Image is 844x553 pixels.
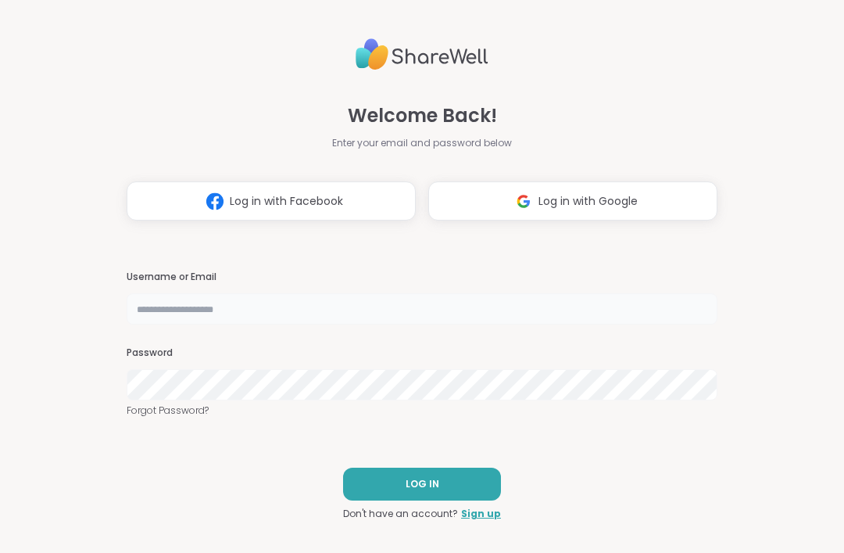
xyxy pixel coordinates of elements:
img: ShareWell Logomark [200,187,230,216]
span: Log in with Facebook [230,193,343,210]
span: Enter your email and password below [332,136,512,150]
button: Log in with Facebook [127,181,416,221]
h3: Username or Email [127,271,717,284]
img: ShareWell Logo [356,32,488,77]
a: Forgot Password? [127,404,717,418]
button: LOG IN [343,468,501,501]
button: Log in with Google [428,181,717,221]
h3: Password [127,347,717,360]
span: Welcome Back! [348,102,497,130]
a: Sign up [461,507,501,521]
span: LOG IN [406,477,439,491]
img: ShareWell Logomark [509,187,538,216]
span: Don't have an account? [343,507,458,521]
span: Log in with Google [538,193,638,210]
